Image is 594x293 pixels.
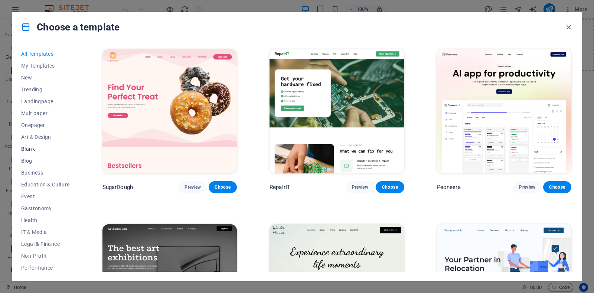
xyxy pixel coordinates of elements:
span: Multipager [21,110,70,116]
span: Preview [352,184,368,190]
button: Blank [21,143,70,155]
span: Health [21,217,70,223]
button: Choose [209,181,237,193]
span: Add elements [242,32,279,43]
button: Health [21,214,70,226]
span: Performance [21,265,70,271]
button: Business [21,167,70,179]
p: SugarDough [102,183,133,191]
span: Choose [382,184,398,190]
span: Choose [549,184,565,190]
button: Preview [513,181,541,193]
button: All Templates [21,48,70,60]
button: Landingpage [21,95,70,107]
button: Education & Culture [21,179,70,191]
span: All Templates [21,51,70,57]
img: SugarDough [102,49,237,173]
p: Peoneera [437,183,461,191]
button: IT & Media [21,226,70,238]
span: New [21,75,70,81]
button: Legal & Finance [21,238,70,250]
span: Gastronomy [21,205,70,211]
button: Blog [21,155,70,167]
span: Onepager [21,122,70,128]
button: Choose [376,181,404,193]
button: Onepager [21,119,70,131]
span: Blank [21,146,70,152]
span: Preview [519,184,535,190]
span: Non-Profit [21,253,70,259]
span: Trending [21,87,70,92]
span: My Templates [21,63,70,69]
span: Art & Design [21,134,70,140]
button: Art & Design [21,131,70,143]
span: Event [21,193,70,199]
button: Choose [543,181,571,193]
span: Business [21,170,70,176]
span: Education & Culture [21,182,70,188]
img: Peoneera [437,49,571,173]
span: Landingpage [21,98,70,104]
button: Preview [179,181,207,193]
span: IT & Media [21,229,70,235]
button: New [21,72,70,84]
h4: Choose a template [21,21,120,33]
span: Preview [185,184,201,190]
button: Multipager [21,107,70,119]
button: Non-Profit [21,250,70,262]
button: Preview [346,181,374,193]
button: Gastronomy [21,202,70,214]
button: Performance [21,262,70,274]
button: Trending [21,84,70,95]
span: Choose [215,184,231,190]
button: Event [21,191,70,202]
img: RepairIT [270,49,404,173]
span: Paste clipboard [282,32,323,43]
span: Legal & Finance [21,241,70,247]
p: RepairIT [270,183,290,191]
span: Blog [21,158,70,164]
button: My Templates [21,60,70,72]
